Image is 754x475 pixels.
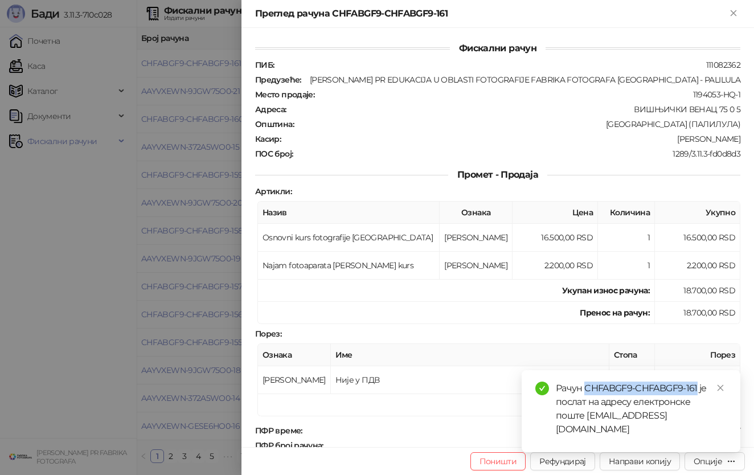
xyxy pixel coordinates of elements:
th: Укупно [655,202,740,224]
span: Промет - Продаја [448,169,547,180]
td: Није у ПДВ [331,366,609,394]
button: Опције [685,452,745,470]
div: [GEOGRAPHIC_DATA] (ПАЛИЛУЛА) [295,119,741,129]
button: Close [727,7,740,21]
td: 16.500,00 RSD [655,224,740,252]
strong: Касир : [255,134,281,144]
strong: ПОС број : [255,149,293,159]
td: 18.700,00 RSD [655,302,740,324]
strong: Место продаје : [255,89,314,100]
strong: ПФР број рачуна : [255,440,323,451]
td: 0,00% [609,366,655,394]
th: Количина [598,202,655,224]
a: Close [714,382,727,394]
td: 16.500,00 RSD [513,224,598,252]
span: check-circle [535,382,549,395]
strong: Порез : [255,329,281,339]
td: 18.700,00 RSD [655,280,740,302]
td: [PERSON_NAME] [258,366,331,394]
div: 1194053-HQ-1 [315,89,741,100]
div: Опције [694,456,722,466]
th: Стопа [609,344,655,366]
strong: Адреса : [255,104,286,114]
strong: ПФР време : [255,425,302,436]
th: Име [331,344,609,366]
strong: Пренос на рачун : [580,308,650,318]
td: 2.200,00 RSD [513,252,598,280]
div: 1289/3.11.3-fd0d8d3 [294,149,741,159]
th: Порез [655,344,740,366]
th: Цена [513,202,598,224]
div: 111082362 [275,60,741,70]
span: close [716,384,724,392]
strong: Предузеће : [255,75,301,85]
strong: Артикли : [255,186,292,196]
div: [PERSON_NAME] PR EDUKACIJA U OBLASTI FOTOGRAFIJE FABRIKA FOTOGRAFA [GEOGRAPHIC_DATA] - PALILULA [302,75,741,85]
strong: Општина : [255,119,294,129]
strong: ПИБ : [255,60,274,70]
div: CHFABGF9-CHFABGF9-161 [325,440,741,451]
th: Ознака [440,202,513,224]
td: [PERSON_NAME] [440,224,513,252]
div: [DATE] 08:34:37 [304,425,741,436]
span: Направи копију [609,456,671,466]
span: Фискални рачун [450,43,546,54]
td: 1 [598,252,655,280]
strong: Укупан износ рачуна : [562,285,650,296]
td: [PERSON_NAME] [440,252,513,280]
div: ВИШЊИЧКИ ВЕНАЦ 75 0 5 [288,104,741,114]
td: Najam fotoaparata [PERSON_NAME] kurs [258,252,440,280]
td: 2.200,00 RSD [655,252,740,280]
button: Рефундирај [530,452,595,470]
th: Ознака [258,344,331,366]
button: Направи копију [600,452,680,470]
td: 0,00 RSD [655,366,740,394]
div: Рачун CHFABGF9-CHFABGF9-161 је послат на адресу електронске поште [EMAIL_ADDRESS][DOMAIN_NAME] [556,382,727,436]
div: [PERSON_NAME] [282,134,741,144]
th: Назив [258,202,440,224]
button: Поништи [470,452,526,470]
td: Osnovni kurs fotografije [GEOGRAPHIC_DATA] [258,224,440,252]
div: Преглед рачуна CHFABGF9-CHFABGF9-161 [255,7,727,21]
td: 1 [598,224,655,252]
